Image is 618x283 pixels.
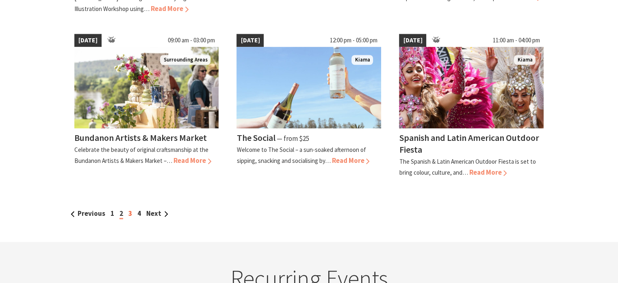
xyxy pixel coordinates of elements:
span: [DATE] [236,34,264,47]
a: [DATE] 09:00 am - 03:00 pm A seleciton of ceramic goods are placed on a table outdoor with river ... [74,34,219,178]
p: The Spanish & Latin American Outdoor Fiesta is set to bring colour, culture, and… [399,158,536,176]
span: Kiama [514,55,536,65]
span: [DATE] [399,34,426,47]
img: The Social [236,47,381,128]
span: 2 [119,209,123,219]
p: Celebrate the beauty of original craftsmanship at the Bundanon Artists & Makers Market –… [74,146,208,165]
span: 11:00 am - 04:00 pm [488,34,544,47]
span: Surrounding Areas [160,55,210,65]
span: Read More [173,156,211,165]
span: [DATE] [74,34,102,47]
span: 12:00 pm - 05:00 pm [325,34,381,47]
a: Previous [71,209,105,218]
span: Read More [332,156,369,165]
span: 09:00 am - 03:00 pm [163,34,219,47]
a: [DATE] 11:00 am - 04:00 pm Dancers in jewelled pink and silver costumes with feathers, holding th... [399,34,544,178]
img: A seleciton of ceramic goods are placed on a table outdoor with river views behind [74,47,219,128]
span: Read More [151,4,189,13]
img: Dancers in jewelled pink and silver costumes with feathers, holding their hands up while smiling [399,47,544,128]
a: Next [146,209,168,218]
h4: The Social [236,132,275,143]
span: ⁠— from $25 [276,134,309,143]
p: Welcome to The Social – a sun-soaked afternoon of sipping, snacking and socialising by… [236,146,366,165]
a: 4 [137,209,141,218]
a: 1 [111,209,114,218]
h4: Spanish and Latin American Outdoor Fiesta [399,132,539,155]
span: Read More [469,168,507,177]
span: Kiama [351,55,373,65]
a: 3 [128,209,132,218]
a: [DATE] 12:00 pm - 05:00 pm The Social Kiama The Social ⁠— from $25 Welcome to The Social – a sun-... [236,34,381,178]
h4: Bundanon Artists & Makers Market [74,132,207,143]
